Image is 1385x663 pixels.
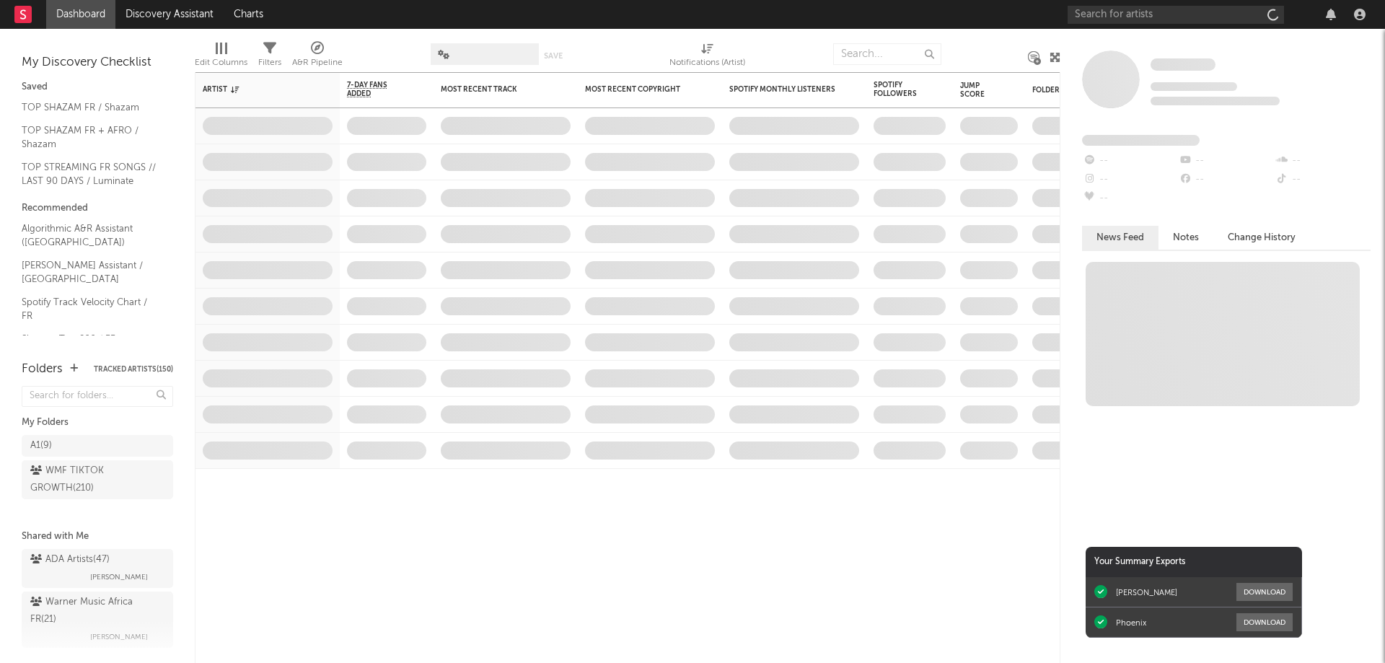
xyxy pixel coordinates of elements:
[441,85,549,94] div: Most Recent Track
[30,437,52,455] div: A1 ( 9 )
[1151,58,1215,71] span: Some Artist
[22,258,159,287] a: [PERSON_NAME] Assistant / [GEOGRAPHIC_DATA]
[22,414,173,431] div: My Folders
[22,435,173,457] a: A1(9)
[90,568,148,586] span: [PERSON_NAME]
[1151,58,1215,72] a: Some Artist
[1236,613,1293,631] button: Download
[669,36,745,78] div: Notifications (Artist)
[1082,135,1200,146] span: Fans Added by Platform
[22,123,159,152] a: TOP SHAZAM FR + AFRO / Shazam
[30,462,132,497] div: WMF TIKTOK GROWTH ( 210 )
[22,528,173,545] div: Shared with Me
[1082,226,1158,250] button: News Feed
[22,200,173,217] div: Recommended
[22,100,159,115] a: TOP SHAZAM FR / Shazam
[1178,152,1274,170] div: --
[22,549,173,588] a: ADA Artists(47)[PERSON_NAME]
[30,551,110,568] div: ADA Artists ( 47 )
[22,592,173,648] a: Warner Music Africa FR(21)[PERSON_NAME]
[874,81,924,98] div: Spotify Followers
[22,79,173,96] div: Saved
[195,36,247,78] div: Edit Columns
[1213,226,1310,250] button: Change History
[1068,6,1284,24] input: Search for artists
[94,366,173,373] button: Tracked Artists(150)
[30,594,161,628] div: Warner Music Africa FR ( 21 )
[1151,97,1280,105] span: 0 fans last week
[1116,587,1177,597] div: [PERSON_NAME]
[960,82,996,99] div: Jump Score
[22,294,159,324] a: Spotify Track Velocity Chart / FR
[292,54,343,71] div: A&R Pipeline
[22,221,159,250] a: Algorithmic A&R Assistant ([GEOGRAPHIC_DATA])
[258,36,281,78] div: Filters
[1116,618,1146,628] div: Phoenix
[1082,189,1178,208] div: --
[1082,170,1178,189] div: --
[1158,226,1213,250] button: Notes
[195,54,247,71] div: Edit Columns
[22,460,173,499] a: WMF TIKTOK GROWTH(210)
[1236,583,1293,601] button: Download
[22,386,173,407] input: Search for folders...
[258,54,281,71] div: Filters
[544,52,563,60] button: Save
[203,85,311,94] div: Artist
[729,85,837,94] div: Spotify Monthly Listeners
[22,331,159,347] a: Shazam Top 200 / FR
[292,36,343,78] div: A&R Pipeline
[1086,547,1302,577] div: Your Summary Exports
[22,54,173,71] div: My Discovery Checklist
[669,54,745,71] div: Notifications (Artist)
[1275,170,1371,189] div: --
[22,159,159,189] a: TOP STREAMING FR SONGS // LAST 90 DAYS / Luminate
[1032,86,1140,95] div: Folders
[833,43,941,65] input: Search...
[585,85,693,94] div: Most Recent Copyright
[90,628,148,646] span: [PERSON_NAME]
[1275,152,1371,170] div: --
[1082,152,1178,170] div: --
[347,81,405,98] span: 7-Day Fans Added
[1178,170,1274,189] div: --
[22,361,63,378] div: Folders
[1151,82,1237,91] span: Tracking Since: [DATE]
